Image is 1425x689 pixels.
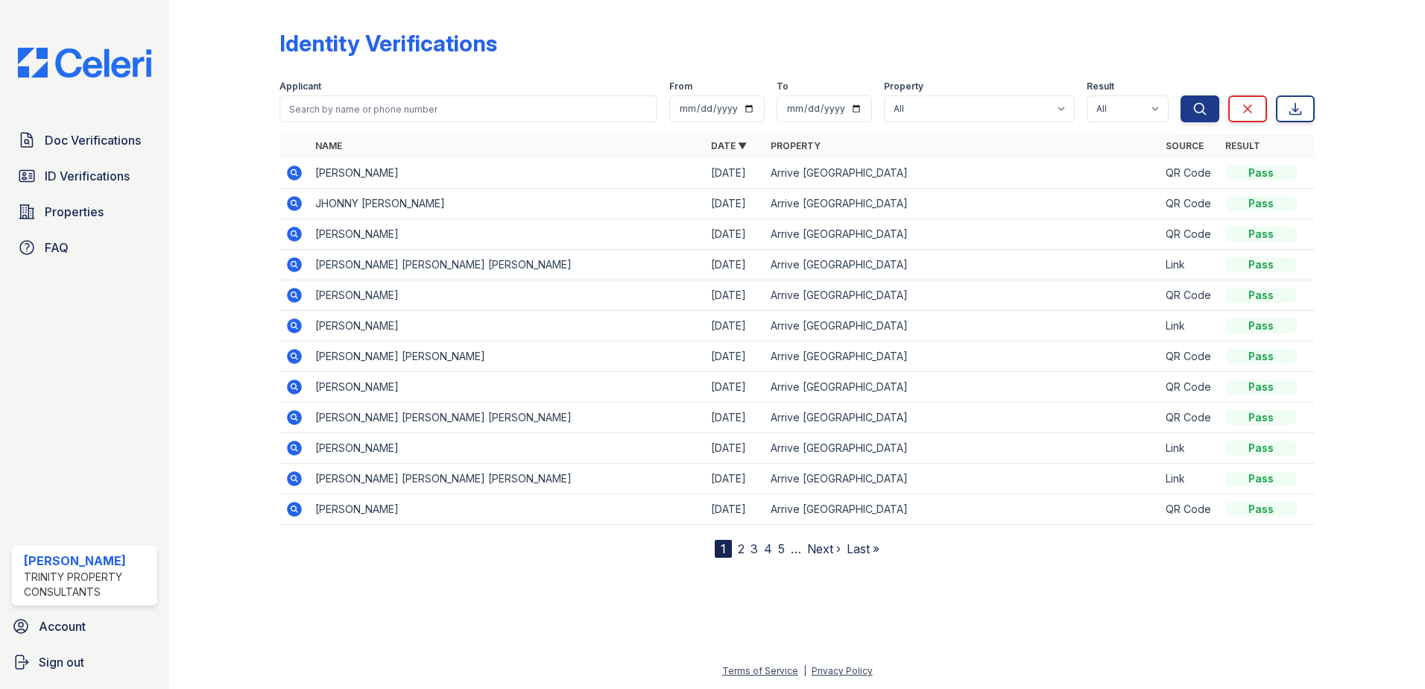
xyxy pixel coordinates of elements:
[12,125,157,155] a: Doc Verifications
[39,653,84,671] span: Sign out
[309,189,705,219] td: JHONNY [PERSON_NAME]
[777,81,789,92] label: To
[1166,140,1204,151] a: Source
[711,140,747,151] a: Date ▼
[1160,372,1219,403] td: QR Code
[1160,189,1219,219] td: QR Code
[705,311,765,342] td: [DATE]
[1160,464,1219,494] td: Link
[751,541,758,556] a: 3
[705,158,765,189] td: [DATE]
[309,403,705,433] td: [PERSON_NAME] [PERSON_NAME] [PERSON_NAME]
[279,30,497,57] div: Identity Verifications
[705,494,765,525] td: [DATE]
[705,403,765,433] td: [DATE]
[705,372,765,403] td: [DATE]
[765,280,1160,311] td: Arrive [GEOGRAPHIC_DATA]
[1225,380,1297,394] div: Pass
[1225,140,1260,151] a: Result
[1160,311,1219,342] td: Link
[791,540,801,558] span: …
[12,233,157,262] a: FAQ
[764,541,772,556] a: 4
[1225,471,1297,486] div: Pass
[315,140,342,151] a: Name
[309,372,705,403] td: [PERSON_NAME]
[765,342,1160,372] td: Arrive [GEOGRAPHIC_DATA]
[705,280,765,311] td: [DATE]
[309,433,705,464] td: [PERSON_NAME]
[309,219,705,250] td: [PERSON_NAME]
[309,311,705,342] td: [PERSON_NAME]
[669,81,692,92] label: From
[1225,410,1297,425] div: Pass
[1225,288,1297,303] div: Pass
[1225,166,1297,180] div: Pass
[279,95,657,122] input: Search by name or phone number
[1160,342,1219,372] td: QR Code
[765,433,1160,464] td: Arrive [GEOGRAPHIC_DATA]
[705,219,765,250] td: [DATE]
[24,552,151,570] div: [PERSON_NAME]
[705,342,765,372] td: [DATE]
[722,665,798,676] a: Terms of Service
[765,403,1160,433] td: Arrive [GEOGRAPHIC_DATA]
[765,372,1160,403] td: Arrive [GEOGRAPHIC_DATA]
[705,250,765,280] td: [DATE]
[1160,433,1219,464] td: Link
[6,611,163,641] a: Account
[309,464,705,494] td: [PERSON_NAME] [PERSON_NAME] [PERSON_NAME]
[45,239,69,257] span: FAQ
[309,250,705,280] td: [PERSON_NAME] [PERSON_NAME] [PERSON_NAME]
[24,570,151,600] div: Trinity Property Consultants
[6,48,163,78] img: CE_Logo_Blue-a8612792a0a2168367f1c8372b55b34899dd931a85d93a1a3d3e32e68fde9ad4.png
[705,433,765,464] td: [DATE]
[1160,219,1219,250] td: QR Code
[765,250,1160,280] td: Arrive [GEOGRAPHIC_DATA]
[778,541,785,556] a: 5
[705,189,765,219] td: [DATE]
[309,158,705,189] td: [PERSON_NAME]
[1160,494,1219,525] td: QR Code
[1160,403,1219,433] td: QR Code
[812,665,873,676] a: Privacy Policy
[45,131,141,149] span: Doc Verifications
[1087,81,1114,92] label: Result
[6,647,163,677] a: Sign out
[715,540,732,558] div: 1
[803,665,806,676] div: |
[884,81,923,92] label: Property
[807,541,841,556] a: Next ›
[1160,158,1219,189] td: QR Code
[765,189,1160,219] td: Arrive [GEOGRAPHIC_DATA]
[1225,441,1297,456] div: Pass
[1160,280,1219,311] td: QR Code
[765,311,1160,342] td: Arrive [GEOGRAPHIC_DATA]
[279,81,321,92] label: Applicant
[309,342,705,372] td: [PERSON_NAME] [PERSON_NAME]
[765,494,1160,525] td: Arrive [GEOGRAPHIC_DATA]
[45,167,130,185] span: ID Verifications
[45,203,104,221] span: Properties
[765,158,1160,189] td: Arrive [GEOGRAPHIC_DATA]
[12,161,157,191] a: ID Verifications
[765,219,1160,250] td: Arrive [GEOGRAPHIC_DATA]
[705,464,765,494] td: [DATE]
[309,494,705,525] td: [PERSON_NAME]
[765,464,1160,494] td: Arrive [GEOGRAPHIC_DATA]
[847,541,879,556] a: Last »
[1225,257,1297,272] div: Pass
[1225,502,1297,517] div: Pass
[738,541,745,556] a: 2
[1225,227,1297,242] div: Pass
[39,617,86,635] span: Account
[771,140,821,151] a: Property
[1225,349,1297,364] div: Pass
[12,197,157,227] a: Properties
[1225,318,1297,333] div: Pass
[1225,196,1297,211] div: Pass
[1160,250,1219,280] td: Link
[309,280,705,311] td: [PERSON_NAME]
